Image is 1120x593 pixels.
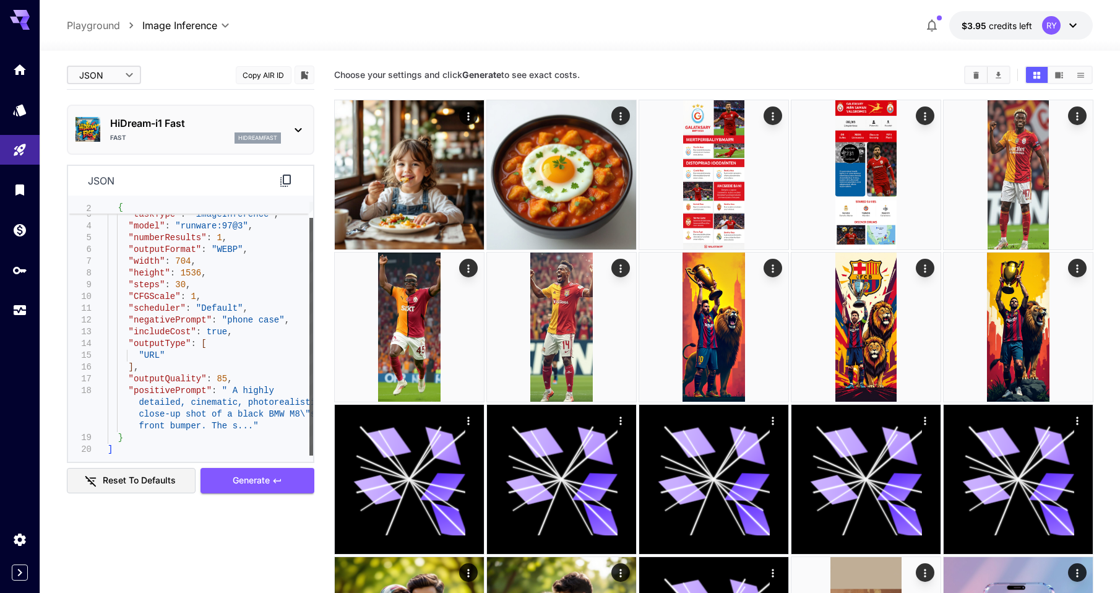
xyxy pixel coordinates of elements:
button: Download All [988,67,1009,83]
span: : [206,233,211,243]
span: , [134,362,139,372]
span: 2 [68,203,92,215]
span: "CFGScale" [128,292,180,301]
div: Actions [459,259,477,277]
div: Actions [763,259,782,277]
div: 17 [68,373,92,385]
span: , [243,245,248,254]
div: 4 [68,220,92,232]
span: 1536 [180,268,201,278]
span: : [180,209,185,219]
span: "URL" [139,350,165,360]
button: $3.94846RY [949,11,1093,40]
span: { [118,202,123,212]
div: Actions [915,563,934,582]
div: Actions [611,106,629,125]
button: Clear All [965,67,987,83]
img: 9k= [791,253,941,402]
span: , [196,292,201,301]
span: : [180,292,185,301]
span: 704 [175,256,191,266]
div: Actions [459,106,477,125]
span: "taskType" [128,209,180,219]
nav: breadcrumb [67,18,142,33]
a: Playground [67,18,120,33]
div: 7 [68,256,92,267]
div: Library [12,182,27,197]
span: "imageInference" [191,209,274,219]
span: : [165,256,170,266]
span: , [227,327,232,337]
span: "runware:97@3" [175,221,248,231]
div: Actions [1067,411,1086,430]
button: Show media in list view [1070,67,1092,83]
p: HiDream-i1 Fast [110,116,281,131]
p: Fast [110,133,126,142]
div: 16 [68,361,92,373]
span: 85 [217,374,227,384]
span: "WEBP" [212,245,243,254]
span: close-up shot of a black BMW M8\"s [139,409,316,419]
span: "positivePrompt" [128,386,211,396]
div: 14 [68,338,92,350]
span: : [170,268,174,278]
div: 5 [68,232,92,244]
img: Z [944,100,1093,249]
span: "phone case" [222,315,285,325]
div: Actions [1067,106,1086,125]
div: 11 [68,303,92,314]
span: : [165,280,170,290]
span: ] [128,362,133,372]
div: 6 [68,244,92,256]
div: Actions [459,411,477,430]
span: "numberResults" [128,233,206,243]
span: "scheduler" [128,303,185,313]
div: Actions [1067,259,1086,277]
img: Z [791,100,941,249]
button: Add to library [299,67,310,82]
span: Image Inference [142,18,217,33]
div: Actions [763,106,782,125]
span: Generate [233,473,270,488]
button: Copy AIR ID [236,66,291,84]
span: : [191,339,196,348]
img: 9k= [944,253,1093,402]
span: : [186,303,191,313]
div: Playground [12,142,27,158]
span: 1 [191,292,196,301]
img: Z [639,100,788,249]
div: Show media in grid viewShow media in video viewShow media in list view [1025,66,1093,84]
button: Generate [200,468,314,493]
span: [ [201,339,206,348]
div: 9 [68,279,92,291]
div: Actions [611,563,629,582]
div: Usage [12,303,27,318]
div: Actions [915,106,934,125]
p: json [88,173,114,188]
div: 19 [68,432,92,444]
span: : [212,315,217,325]
button: Show media in grid view [1026,67,1048,83]
span: : [196,327,200,337]
span: , [191,256,196,266]
img: 9k= [639,253,788,402]
div: Actions [763,563,782,582]
span: detailed, cinematic, photorealistic [139,397,321,407]
span: " A highly [222,386,274,396]
span: $3.95 [962,20,989,31]
div: 15 [68,350,92,361]
span: ] [108,444,113,454]
span: "width" [128,256,165,266]
div: 8 [68,267,92,279]
p: hidreamfast [238,134,277,142]
div: Actions [1067,563,1086,582]
div: 12 [68,314,92,326]
span: "includeCost" [128,327,196,337]
div: Actions [611,259,629,277]
button: Reset to defaults [67,468,196,493]
span: JSON [79,69,118,82]
img: l8opX1YlGL0j9HaPLeRD+SEiixFoFFV5gLso7pldmAmii2Ur1dt6BFEhlj4F8vcJkQJdw3AzMAAA== [487,253,636,402]
span: : [165,221,170,231]
b: Generate [462,69,501,80]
